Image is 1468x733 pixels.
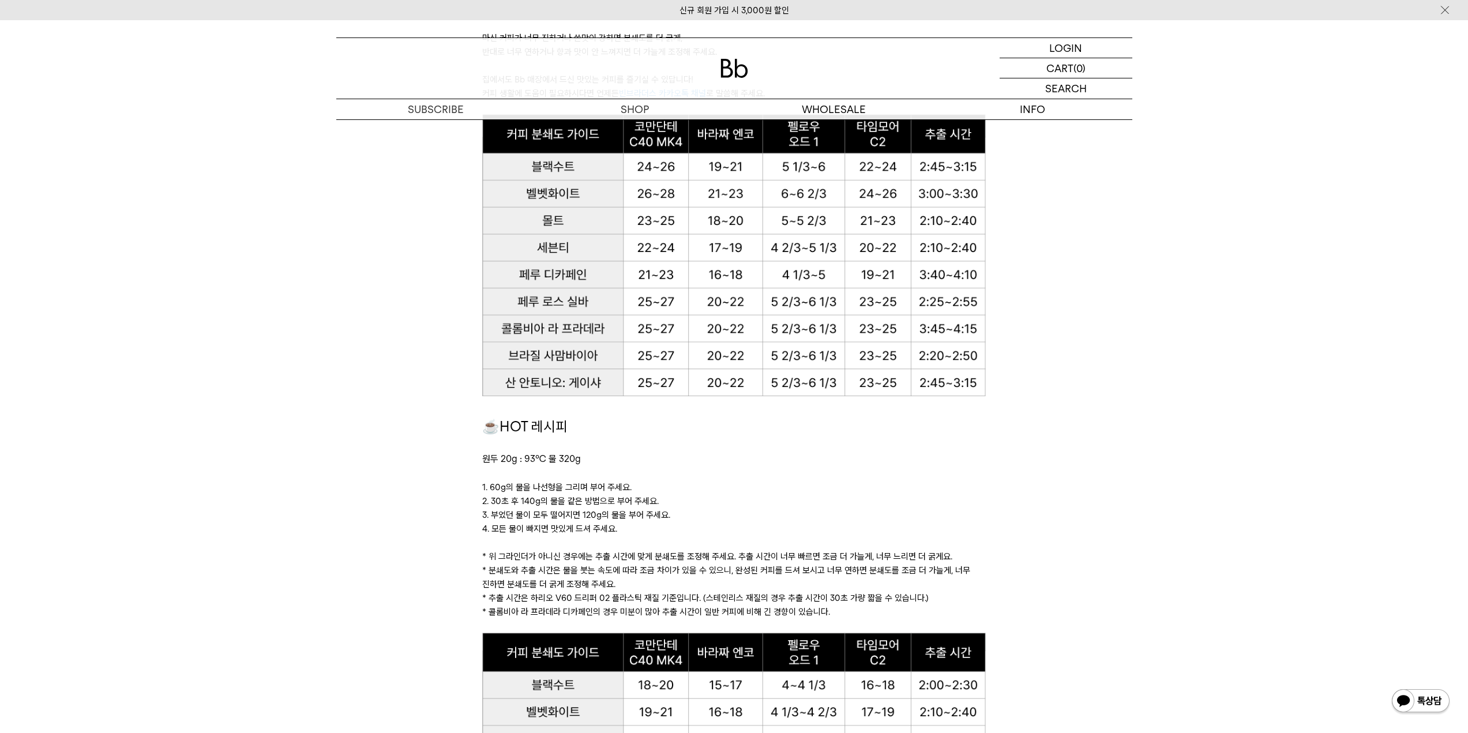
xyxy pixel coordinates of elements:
[535,99,734,119] a: SHOP
[1073,58,1086,78] p: (0)
[482,480,986,494] p: 1. 60g의 물을 나선형을 그리며 부어 주세요.
[482,522,986,536] p: 4. 모든 물이 빠지면 맛있게 드셔 주세요.
[1000,38,1132,58] a: LOGIN
[679,5,789,16] a: 신규 회원 가입 시 3,000원 할인
[933,99,1132,119] p: INFO
[1391,688,1451,716] img: 카카오톡 채널 1:1 채팅 버튼
[482,550,986,563] p: * 위 그라인더가 아니신 경우에는 추출 시간에 맞게 분쇄도를 조정해 주세요. 추출 시간이 너무 빠르면 조금 더 가늘게, 너무 느리면 더 굵게요.
[482,418,568,435] span: ☕HOT 레시피
[482,591,986,605] p: * 추출 시간은 하리오 V60 드리퍼 02 플라스틱 재질 기준입니다. (스테인리스 재질의 경우 추출 시간이 30초 가량 짧을 수 있습니다.)
[482,605,986,619] p: * 콜롬비아 라 프라데라 디카페인의 경우 미분이 많아 추출 시간이 일반 커피에 비해 긴 경향이 있습니다.
[1000,58,1132,78] a: CART (0)
[482,563,986,591] p: * 분쇄도와 추출 시간은 물을 붓는 속도에 따라 조금 차이가 있을 수 있으니, 완성된 커피를 드셔 보시고 너무 연하면 분쇄도를 조금 더 가늘게, 너무 진하면 분쇄도를 더 굵게...
[1046,58,1073,78] p: CART
[482,114,986,396] img: b8bfb30a7f084624ecec1d801097366b_184348.png
[482,508,986,522] p: 3. 부었던 물이 모두 떨어지면 120g의 물을 부어 주세요.
[720,59,748,78] img: 로고
[1049,38,1082,58] p: LOGIN
[482,453,581,464] span: 원두 20g : 93℃ 물 320g
[336,99,535,119] a: SUBSCRIBE
[482,494,986,508] p: 2. 30초 후 140g의 물을 같은 방법으로 부어 주세요.
[1045,78,1087,99] p: SEARCH
[734,99,933,119] p: WHOLESALE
